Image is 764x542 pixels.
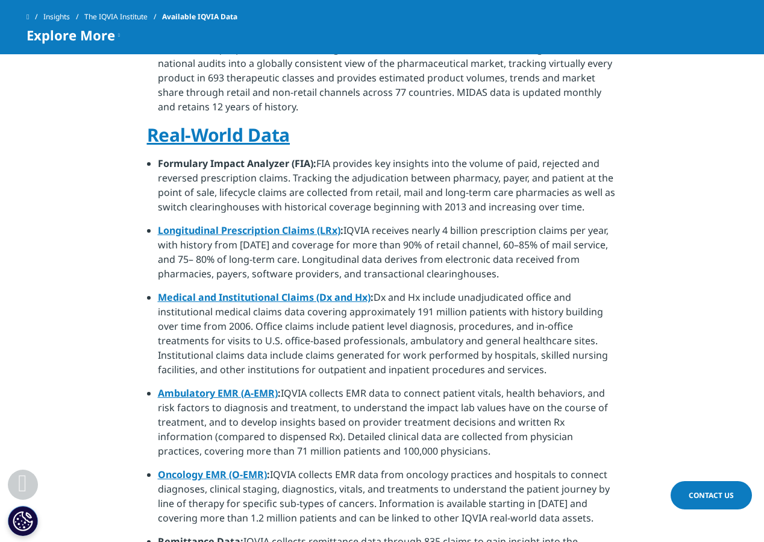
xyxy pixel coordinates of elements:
[158,467,618,534] li: IQVIA collects EMR data from oncology practices and hospitals to connect diagnoses, clinical stag...
[158,156,618,223] li: FIA provides key insights into the volume of paid, rejected and reversed prescription claims. Tra...
[43,6,84,28] a: Insights
[158,290,618,386] li: Dx and Hx include unadjudicated office and institutional medical claims data covering approximate...
[158,42,618,123] li: A unique platform for assessing worldwide healthcare markets, MIDAS integrates IQVIA’s national a...
[158,157,316,170] strong: Formulary Impact Analyzer (FIA):
[162,6,237,28] span: Available IQVIA Data
[158,291,371,304] a: Medical and Institutional Claims (Dx and Hx)
[147,122,290,147] a: Real-World Data
[158,386,278,400] a: Ambulatory EMR (A-EMR)
[689,490,734,500] span: Contact Us
[671,481,752,509] a: Contact Us
[27,28,115,42] span: Explore More
[158,224,343,237] strong: :
[158,468,270,481] strong: :
[158,386,618,467] li: IQVIA collects EMR data to connect patient vitals, health behaviors, and risk factors to diagnosi...
[158,468,267,481] a: Oncology EMR (O-EMR)
[8,506,38,536] button: Cookies Settings
[84,6,162,28] a: The IQVIA Institute
[158,224,340,237] a: Longitudinal Prescription Claims (LRx)
[158,386,281,400] strong: :
[158,291,374,304] strong: :
[158,223,618,290] li: IQVIA receives nearly 4 billion prescription claims per year, with history from [DATE] and covera...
